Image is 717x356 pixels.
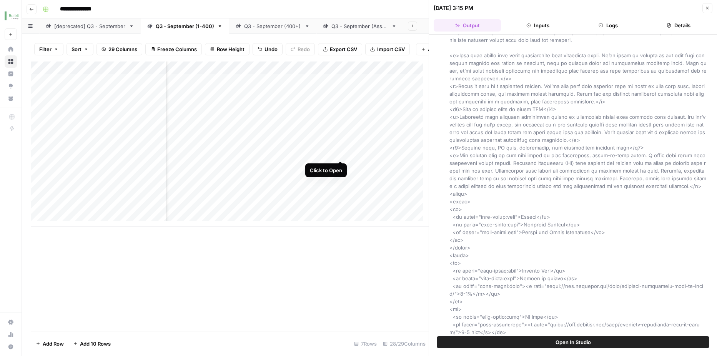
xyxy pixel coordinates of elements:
a: [deprecated] Q3 - September [39,18,141,34]
span: Redo [298,45,310,53]
span: Open In Studio [556,338,591,346]
button: Logs [575,19,642,32]
span: 29 Columns [108,45,137,53]
button: 29 Columns [96,43,142,55]
button: Add 10 Rows [68,338,115,350]
button: Details [645,19,712,32]
button: Add Row [31,338,68,350]
button: Row Height [205,43,250,55]
button: Help + Support [5,341,17,353]
div: Click to Open [310,166,342,174]
div: [DATE] 3:15 PM [434,4,473,12]
span: Export CSV [330,45,357,53]
a: Settings [5,316,17,328]
span: Sort [72,45,82,53]
span: Row Height [217,45,245,53]
a: Q3 - September (400+) [229,18,316,34]
span: Add 10 Rows [80,340,111,348]
span: Undo [265,45,278,53]
button: Open In Studio [437,336,709,348]
button: Undo [253,43,283,55]
a: Opportunities [5,80,17,92]
span: Import CSV [377,45,405,53]
a: Your Data [5,92,17,105]
a: Home [5,43,17,55]
a: Usage [5,328,17,341]
span: Freeze Columns [157,45,197,53]
button: Add Column [416,43,462,55]
button: Redo [286,43,315,55]
button: Import CSV [365,43,410,55]
div: [deprecated] Q3 - September [54,22,126,30]
button: Workspace: Buildium [5,6,17,25]
button: Export CSV [318,43,362,55]
button: Sort [67,43,93,55]
img: Buildium Logo [5,9,18,23]
a: Q3 - September (Assn.) [316,18,403,34]
button: Inputs [504,19,571,32]
a: Q3 - September (1-400) [141,18,229,34]
div: Q3 - September (400+) [244,22,301,30]
div: Q3 - September (1-400) [156,22,214,30]
div: Q3 - September (Assn.) [331,22,388,30]
span: Add Row [43,340,64,348]
a: Browse [5,55,17,68]
button: Freeze Columns [145,43,202,55]
button: Output [434,19,501,32]
button: Filter [34,43,63,55]
div: 28/29 Columns [380,338,429,350]
span: Filter [39,45,52,53]
a: Insights [5,68,17,80]
div: 7 Rows [351,338,380,350]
